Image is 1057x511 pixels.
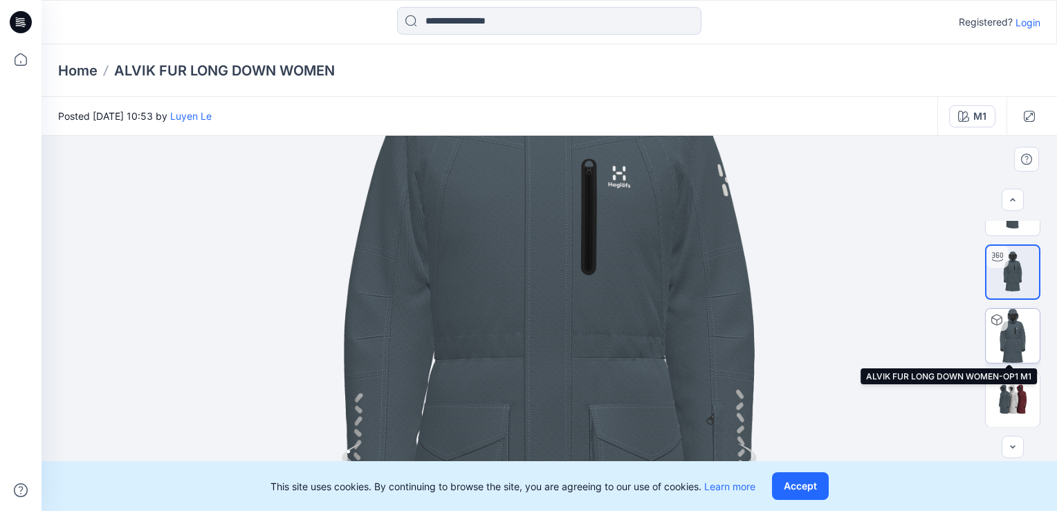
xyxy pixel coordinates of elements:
[986,309,1040,363] img: ALVIK FUR LONG DOWN WOMEN-OP1 M1
[58,61,98,80] a: Home
[1015,15,1040,30] p: Login
[986,246,1039,298] img: 360
[114,61,335,80] p: ALVIK FUR LONG DOWN WOMEN
[973,109,986,124] div: M1
[270,479,755,494] p: This site uses cookies. By continuing to browse the site, you are agreeing to our use of cookies.
[959,14,1013,30] p: Registered?
[58,109,212,123] span: Posted [DATE] 10:53 by
[704,481,755,492] a: Learn more
[170,110,212,122] a: Luyen Le
[949,105,995,127] button: M1
[986,383,1040,415] img: All colorways
[772,472,829,500] button: Accept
